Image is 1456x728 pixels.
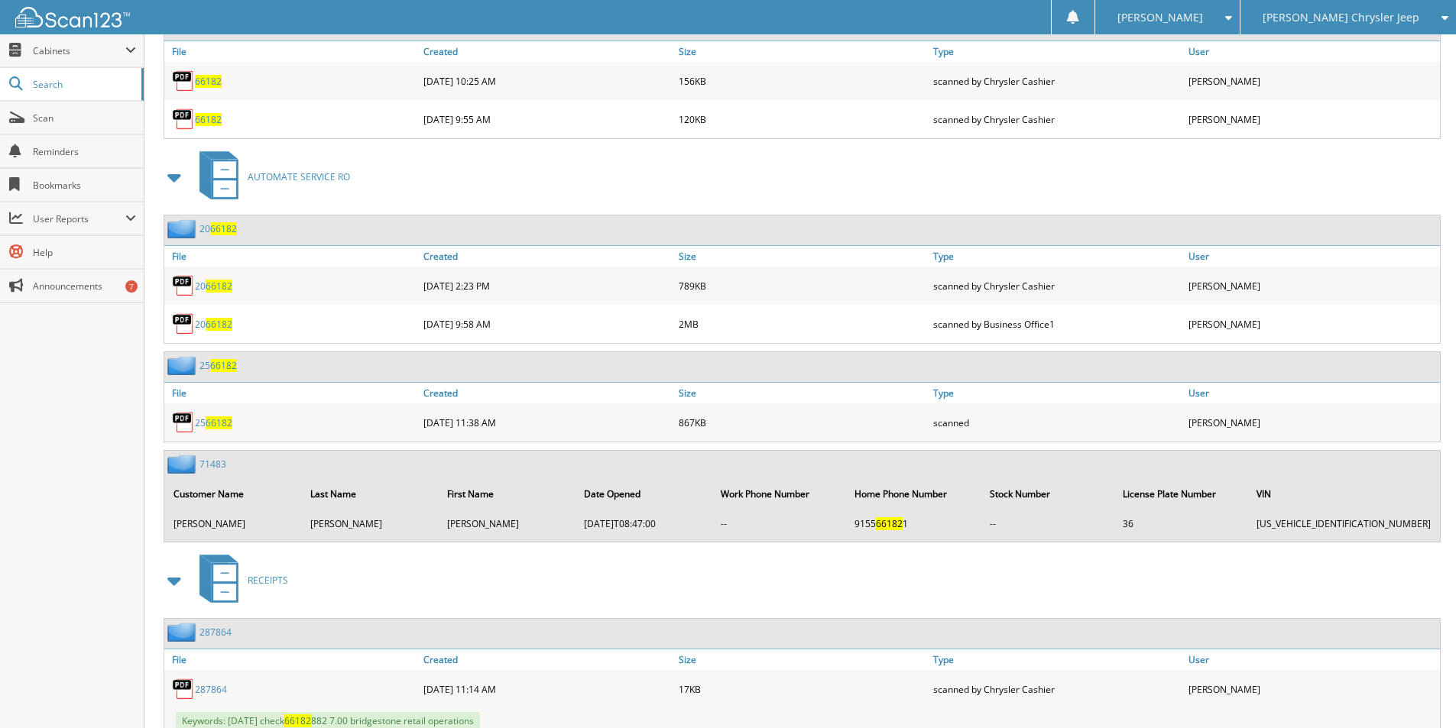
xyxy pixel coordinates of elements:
[675,270,930,301] div: 789KB
[1263,13,1419,22] span: [PERSON_NAME] Chrysler Jeep
[675,383,930,403] a: Size
[190,147,350,207] a: AUTOMATE SERVICE RO
[172,312,195,335] img: PDF.png
[929,270,1185,301] div: scanned by Chrysler Cashier
[206,280,232,293] span: 66182
[199,222,237,235] a: 2066182
[248,170,350,183] span: AUTOMATE SERVICE RO
[167,356,199,375] img: folder2.png
[1185,407,1440,438] div: [PERSON_NAME]
[420,41,675,62] a: Created
[420,383,675,403] a: Created
[420,407,675,438] div: [DATE] 11:38 AM
[1249,478,1438,510] th: VIN
[847,478,981,510] th: Home Phone Number
[1185,649,1440,670] a: User
[33,246,136,259] span: Help
[164,246,420,267] a: File
[199,359,237,372] a: 2566182
[876,517,903,530] span: 66182
[675,66,930,96] div: 156KB
[675,674,930,704] div: 17KB
[1115,478,1247,510] th: License Plate Number
[675,309,930,339] div: 2MB
[1185,104,1440,134] div: [PERSON_NAME]
[166,478,301,510] th: Customer Name
[167,219,199,238] img: folder2.png
[172,274,195,297] img: PDF.png
[1185,66,1440,96] div: [PERSON_NAME]
[1185,41,1440,62] a: User
[33,179,136,192] span: Bookmarks
[847,511,981,536] td: 9155 1
[195,416,232,429] a: 2566182
[1117,13,1203,22] span: [PERSON_NAME]
[929,649,1185,670] a: Type
[195,75,222,88] a: 66182
[929,407,1185,438] div: scanned
[166,511,301,536] td: [PERSON_NAME]
[195,683,227,696] a: 287864
[172,108,195,131] img: PDF.png
[420,104,675,134] div: [DATE] 9:55 AM
[303,478,438,510] th: Last Name
[195,113,222,126] a: 66182
[164,383,420,403] a: File
[1249,511,1438,536] td: [US_VEHICLE_IDENTIFICATION_NUMBER]
[199,626,232,639] a: 287864
[929,309,1185,339] div: scanned by Business Office1
[190,550,288,610] a: RECEIPTS
[929,104,1185,134] div: scanned by Chrysler Cashier
[284,714,311,727] span: 66182
[125,280,138,293] div: 7
[1115,511,1247,536] td: 36
[33,78,134,91] span: Search
[1185,309,1440,339] div: [PERSON_NAME]
[675,407,930,438] div: 867KB
[167,455,199,474] img: folder2.png
[210,222,237,235] span: 66182
[1185,270,1440,301] div: [PERSON_NAME]
[420,649,675,670] a: Created
[164,649,420,670] a: File
[248,574,288,587] span: RECEIPTS
[195,318,232,331] a: 2066182
[929,674,1185,704] div: scanned by Chrysler Cashier
[576,511,712,536] td: [DATE]T08:47:00
[929,41,1185,62] a: Type
[33,145,136,158] span: Reminders
[439,478,575,510] th: First Name
[172,678,195,700] img: PDF.png
[210,359,237,372] span: 66182
[982,478,1114,510] th: Stock Number
[439,511,575,536] td: [PERSON_NAME]
[1185,674,1440,704] div: [PERSON_NAME]
[303,511,438,536] td: [PERSON_NAME]
[164,41,420,62] a: File
[713,478,845,510] th: Work Phone Number
[172,411,195,434] img: PDF.png
[33,280,136,293] span: Announcements
[195,280,232,293] a: 2066182
[713,511,845,536] td: --
[33,212,125,225] span: User Reports
[675,41,930,62] a: Size
[982,511,1114,536] td: --
[420,674,675,704] div: [DATE] 11:14 AM
[929,383,1185,403] a: Type
[206,416,232,429] span: 66182
[33,44,125,57] span: Cabinets
[576,478,712,510] th: Date Opened
[420,309,675,339] div: [DATE] 9:58 AM
[675,649,930,670] a: Size
[420,270,675,301] div: [DATE] 2:23 PM
[199,458,226,471] a: 71483
[172,70,195,92] img: PDF.png
[1185,246,1440,267] a: User
[33,112,136,125] span: Scan
[1380,655,1456,728] iframe: Chat Widget
[167,623,199,642] img: folder2.png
